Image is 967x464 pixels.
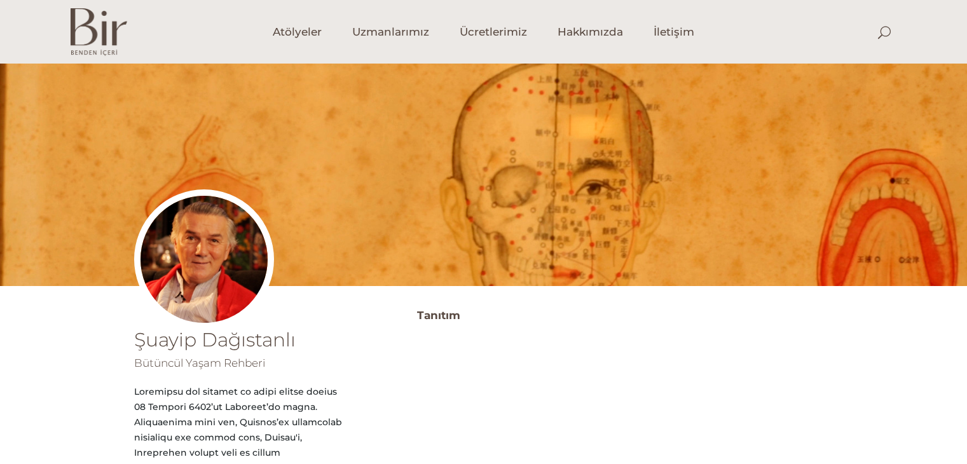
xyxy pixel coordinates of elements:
[352,25,429,39] span: Uzmanlarımız
[460,25,527,39] span: Ücretlerimiz
[558,25,623,39] span: Hakkımızda
[134,331,347,350] h1: Şuayip Dağıstanlı
[654,25,694,39] span: İletişim
[134,189,274,329] img: Suayip_Dagistanli_002-300x300.jpg
[273,25,322,39] span: Atölyeler
[134,357,265,369] span: Bütüncül Yaşam Rehberi
[417,305,833,325] h3: Tanıtım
